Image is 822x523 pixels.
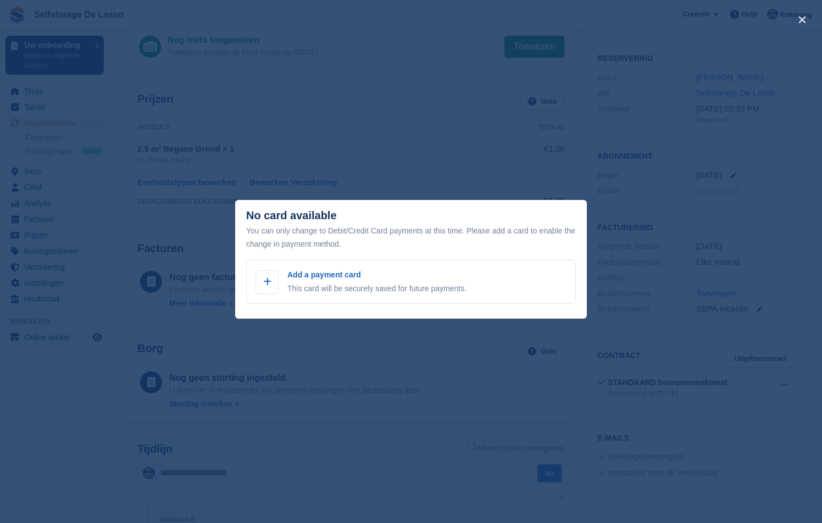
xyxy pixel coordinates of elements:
div: You can only change to Debit/Credit Card payments at this time. Please add a card to enable the c... [246,224,576,251]
p: Add a payment card [287,269,466,281]
a: Add a payment card This card will be securely saved for future payments. [246,260,576,304]
p: This card will be securely saved for future payments. [287,283,466,294]
div: No card available [246,209,337,222]
button: close [793,11,811,29]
